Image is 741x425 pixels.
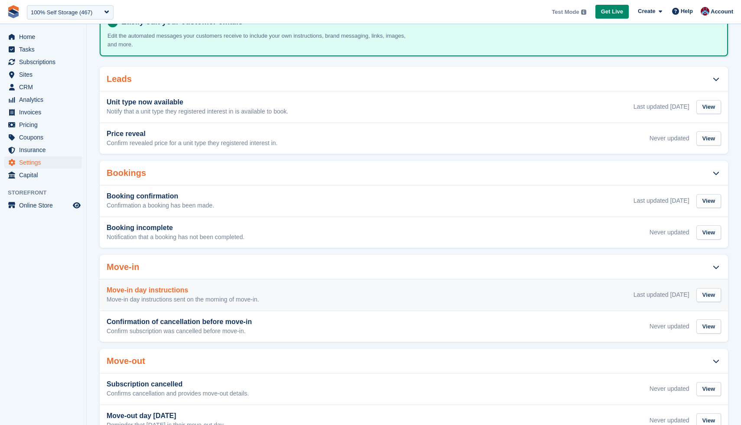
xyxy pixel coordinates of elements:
[696,100,721,114] div: View
[100,123,728,154] a: Price reveal Confirm revealed price for a unit type they registered interest in. Never updated View
[4,106,82,118] a: menu
[19,156,71,169] span: Settings
[19,68,71,81] span: Sites
[4,94,82,106] a: menu
[634,290,689,299] div: Last updated [DATE]
[634,102,689,111] div: Last updated [DATE]
[19,81,71,93] span: CRM
[4,31,82,43] a: menu
[696,382,721,396] div: View
[107,296,259,304] p: Move-in day instructions sent on the morning of move-in.
[107,130,278,138] h3: Price reveal
[711,7,733,16] span: Account
[4,144,82,156] a: menu
[634,196,689,205] div: Last updated [DATE]
[650,384,689,393] div: Never updated
[4,131,82,143] a: menu
[107,328,252,335] p: Confirm subscription was cancelled before move-in.
[107,224,244,232] h3: Booking incomplete
[552,8,579,16] span: Test Mode
[100,279,728,311] a: Move-in day instructions Move-in day instructions sent on the morning of move-in. Last updated [D...
[107,74,132,84] h2: Leads
[100,185,728,217] a: Booking confirmation Confirmation a booking has been made. Last updated [DATE] View
[4,169,82,181] a: menu
[107,108,288,116] p: Notify that a unit type they registered interest in is available to book.
[4,56,82,68] a: menu
[107,234,244,241] p: Notification that a booking has not been completed.
[107,318,252,326] h3: Confirmation of cancellation before move-in
[107,32,411,49] p: Edit the automated messages your customers receive to include your own instructions, brand messag...
[19,43,71,55] span: Tasks
[8,188,86,197] span: Storefront
[4,156,82,169] a: menu
[107,192,214,200] h3: Booking confirmation
[650,228,689,237] div: Never updated
[19,169,71,181] span: Capital
[601,7,623,16] span: Get Live
[107,262,140,272] h2: Move-in
[19,56,71,68] span: Subscriptions
[696,319,721,334] div: View
[19,94,71,106] span: Analytics
[107,412,225,420] h3: Move-out day [DATE]
[19,31,71,43] span: Home
[701,7,709,16] img: David Hughes
[100,217,728,248] a: Booking incomplete Notification that a booking has not been completed. Never updated View
[107,356,145,366] h2: Move-out
[19,106,71,118] span: Invoices
[19,144,71,156] span: Insurance
[107,380,249,388] h3: Subscription cancelled
[100,91,728,123] a: Unit type now available Notify that a unit type they registered interest in is available to book....
[71,200,82,211] a: Preview store
[107,202,214,210] p: Confirmation a booking has been made.
[696,194,721,208] div: View
[581,10,586,15] img: icon-info-grey-7440780725fd019a000dd9b08b2336e03edf1995a4989e88bcd33f0948082b44.svg
[4,119,82,131] a: menu
[595,5,629,19] a: Get Live
[19,119,71,131] span: Pricing
[107,286,259,294] h3: Move-in day instructions
[19,199,71,211] span: Online Store
[107,390,249,398] p: Confirms cancellation and provides move-out details.
[107,168,146,178] h2: Bookings
[31,8,92,17] div: 100% Self Storage (467)
[4,68,82,81] a: menu
[681,7,693,16] span: Help
[4,199,82,211] a: menu
[650,416,689,425] div: Never updated
[100,311,728,342] a: Confirmation of cancellation before move-in Confirm subscription was cancelled before move-in. Ne...
[696,225,721,240] div: View
[696,131,721,146] div: View
[7,5,20,18] img: stora-icon-8386f47178a22dfd0bd8f6a31ec36ba5ce8667c1dd55bd0f319d3a0aa187defe.svg
[100,373,728,405] a: Subscription cancelled Confirms cancellation and provides move-out details. Never updated View
[650,322,689,331] div: Never updated
[638,7,655,16] span: Create
[19,131,71,143] span: Coupons
[4,81,82,93] a: menu
[650,134,689,143] div: Never updated
[107,98,288,106] h3: Unit type now available
[4,43,82,55] a: menu
[107,140,278,147] p: Confirm revealed price for a unit type they registered interest in.
[696,288,721,302] div: View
